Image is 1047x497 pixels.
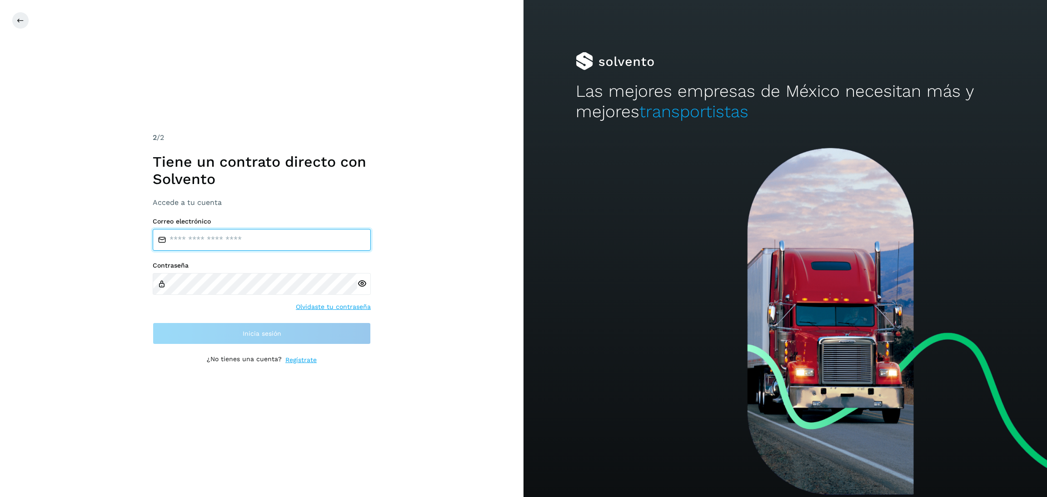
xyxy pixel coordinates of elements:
[285,355,317,365] a: Regístrate
[153,323,371,344] button: Inicia sesión
[153,262,371,269] label: Contraseña
[153,132,371,143] div: /2
[153,198,371,207] h3: Accede a tu cuenta
[153,133,157,142] span: 2
[207,355,282,365] p: ¿No tienes una cuenta?
[639,102,748,121] span: transportistas
[243,330,281,337] span: Inicia sesión
[576,81,995,122] h2: Las mejores empresas de México necesitan más y mejores
[153,218,371,225] label: Correo electrónico
[153,153,371,188] h1: Tiene un contrato directo con Solvento
[296,302,371,312] a: Olvidaste tu contraseña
